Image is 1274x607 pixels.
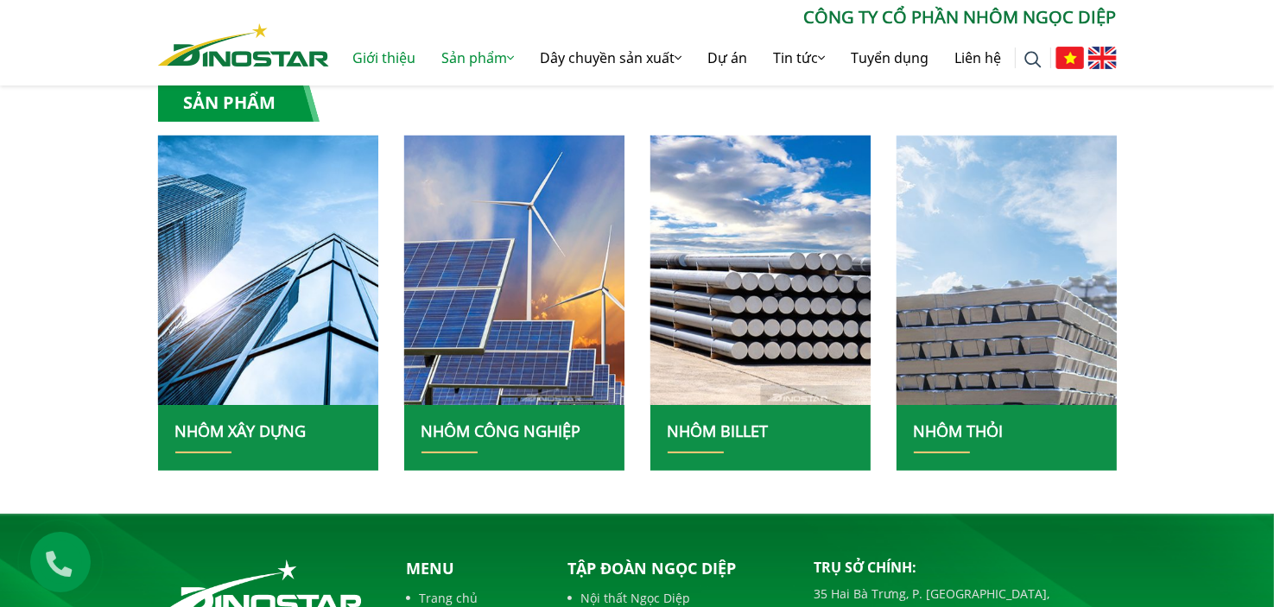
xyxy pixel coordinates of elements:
[1088,47,1117,69] img: English
[814,557,1117,578] p: Trụ sở chính:
[914,420,1004,441] a: Nhôm thỏi
[528,30,695,85] a: Dây chuyền sản xuất
[1024,51,1042,68] img: search
[158,84,320,122] h1: Sản phẩm
[650,136,871,405] a: nhom xay dung
[668,420,769,441] a: NHÔM BILLET
[897,136,1117,405] a: nhom xay dung
[404,136,624,405] a: nhom xay dung
[761,30,839,85] a: Tin tức
[942,30,1015,85] a: Liên hệ
[407,557,540,580] p: Menu
[403,136,624,405] img: nhom xay dung
[158,23,329,66] img: Nhôm Dinostar
[695,30,761,85] a: Dự án
[329,4,1117,30] p: CÔNG TY CỔ PHẦN NHÔM NGỌC DIỆP
[429,30,528,85] a: Sản phẩm
[157,136,377,405] img: nhom xay dung
[568,589,789,607] a: Nội thất Ngọc Diệp
[340,30,429,85] a: Giới thiệu
[407,589,540,607] a: Trang chủ
[568,557,789,580] p: Tập đoàn Ngọc Diệp
[650,136,870,405] img: nhom xay dung
[896,136,1116,405] img: nhom xay dung
[1055,47,1084,69] img: Tiếng Việt
[175,420,307,441] a: Nhôm xây dựng
[158,136,378,405] a: nhom xay dung
[421,420,581,441] a: NHÔM CÔNG NGHIỆP
[839,30,942,85] a: Tuyển dụng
